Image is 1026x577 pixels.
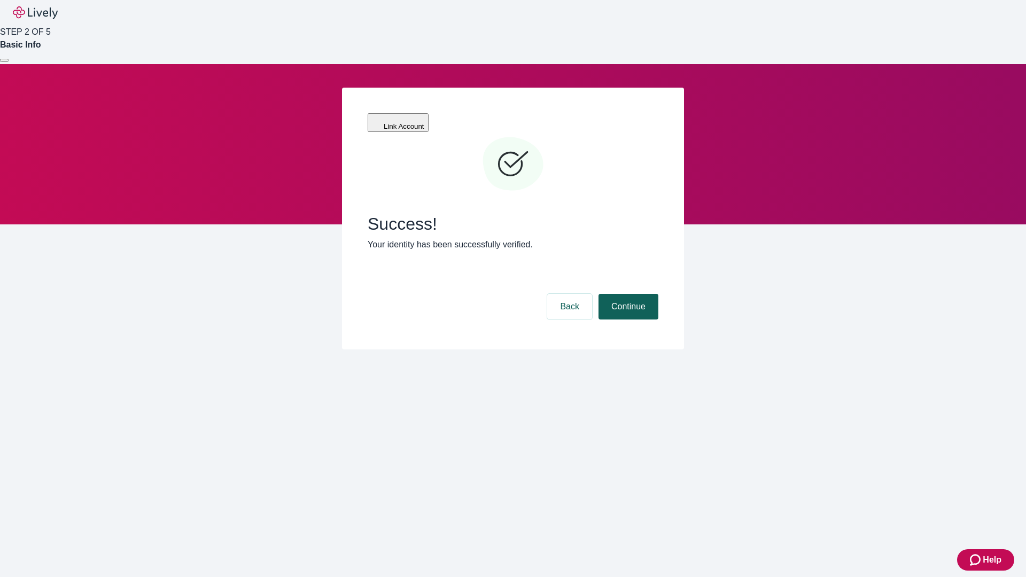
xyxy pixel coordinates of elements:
svg: Zendesk support icon [970,553,983,566]
span: Success! [368,214,658,234]
img: Lively [13,6,58,19]
button: Zendesk support iconHelp [957,549,1014,571]
svg: Checkmark icon [481,132,545,197]
p: Your identity has been successfully verified. [368,238,658,251]
button: Continue [598,294,658,319]
span: Help [983,553,1001,566]
button: Link Account [368,113,429,132]
button: Back [547,294,592,319]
